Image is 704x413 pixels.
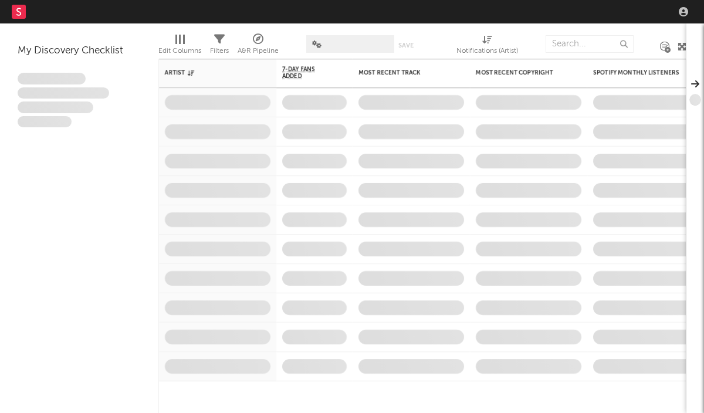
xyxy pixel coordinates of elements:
div: Edit Columns [158,44,201,58]
div: Most Recent Copyright [476,69,564,76]
div: A&R Pipeline [238,29,279,63]
div: Artist [165,69,253,76]
div: Spotify Monthly Listeners [593,69,681,76]
input: Search... [546,35,634,53]
div: Filters [210,44,229,58]
div: A&R Pipeline [238,44,279,58]
div: My Discovery Checklist [18,44,141,58]
span: Aliquam viverra [18,116,72,128]
button: Save [398,42,414,49]
span: 7-Day Fans Added [282,66,329,80]
div: Notifications (Artist) [456,29,518,63]
div: Filters [210,29,229,63]
div: Edit Columns [158,29,201,63]
span: Integer aliquet in purus et [18,87,109,99]
div: Notifications (Artist) [456,44,518,58]
div: Most Recent Track [358,69,446,76]
span: Lorem ipsum dolor [18,73,86,84]
span: Praesent ac interdum [18,101,93,113]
